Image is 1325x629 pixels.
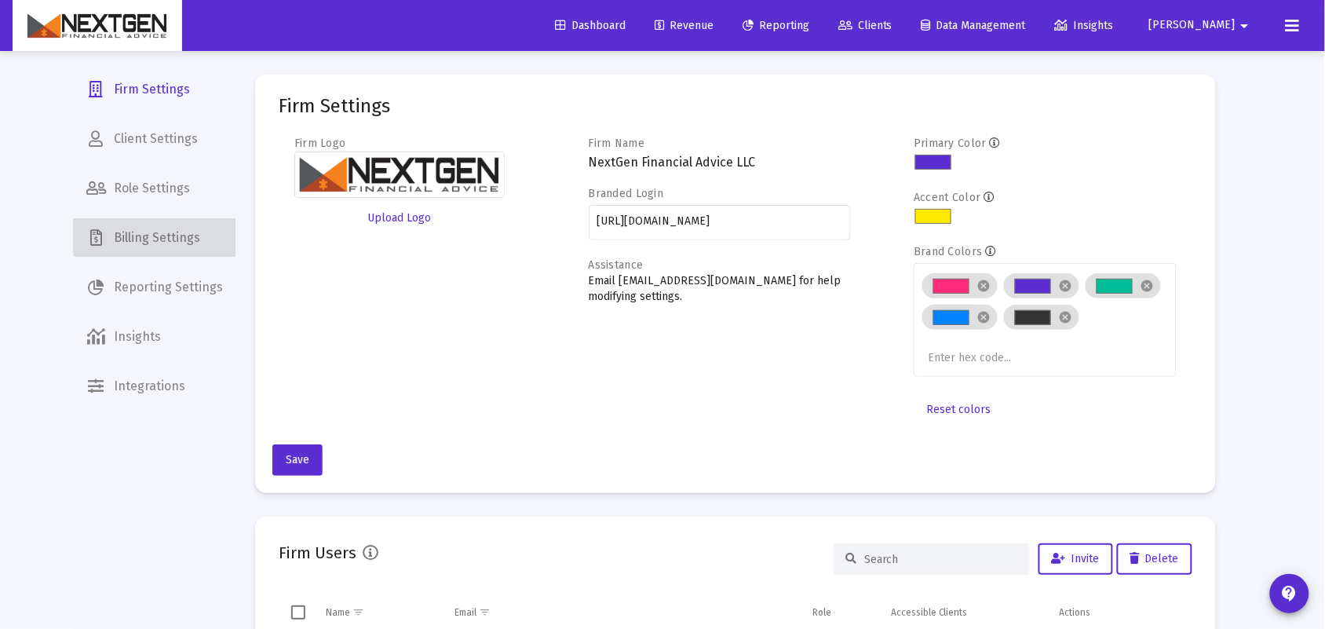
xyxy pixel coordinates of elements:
[74,219,235,257] a: Billing Settings
[891,606,968,619] div: Accessible Clients
[291,605,305,620] div: Select all
[279,540,356,565] h2: Firm Users
[480,606,491,618] span: Show filter options for column 'Email'
[74,71,235,108] a: Firm Settings
[74,170,235,207] a: Role Settings
[922,19,1026,32] span: Data Management
[286,453,309,466] span: Save
[555,19,626,32] span: Dashboard
[74,269,235,306] a: Reporting Settings
[6,59,903,96] span: I review all of your accounts at a minimum on a quarterly basis to ensure the account aligns with...
[6,35,176,47] span: INVESTMENT ACCOUNT REVIEW:
[1060,606,1091,619] div: Actions
[642,10,726,42] a: Revenue
[655,19,714,32] span: Revenue
[589,273,852,305] p: Email [EMAIL_ADDRESS][DOMAIN_NAME] for help modifying settings.
[294,152,505,198] img: Firm logo
[864,553,1018,566] input: Search
[1236,10,1254,42] mat-icon: arrow_drop_down
[977,310,991,324] mat-icon: cancel
[1141,279,1155,293] mat-icon: cancel
[589,152,852,174] h3: NextGen Financial Advice LLC
[730,10,822,42] a: Reporting
[1149,19,1236,32] span: [PERSON_NAME]
[1052,552,1100,565] span: Invite
[294,137,346,150] label: Firm Logo
[346,12,568,24] span: NextGen Financial Advice Report Disclosure
[1130,552,1179,565] span: Delete
[909,10,1038,42] a: Data Management
[272,444,323,476] button: Save
[352,606,364,618] span: Show filter options for column 'Name'
[977,279,991,293] mat-icon: cancel
[6,155,904,192] span: I provide benchmark performance on the client portal and on quarterly performance reports. The be...
[24,10,170,42] img: Dashboard
[914,137,987,150] label: Primary Color
[1130,9,1273,41] button: [PERSON_NAME]
[326,606,350,619] div: Name
[74,318,235,356] a: Insights
[455,606,477,619] div: Email
[279,98,390,114] mat-card-title: Firm Settings
[74,120,235,158] a: Client Settings
[929,352,1046,364] input: Enter hex code...
[74,368,235,405] a: Integrations
[826,10,905,42] a: Clients
[294,203,505,234] button: Upload Logo
[914,245,982,258] label: Brand Colors
[914,191,980,204] label: Accent Color
[1059,279,1073,293] mat-icon: cancel
[926,403,991,416] span: Reset colors
[1059,310,1073,324] mat-icon: cancel
[1280,584,1299,603] mat-icon: contact_support
[1055,19,1114,32] span: Insights
[589,187,664,200] label: Branded Login
[838,19,892,32] span: Clients
[813,606,832,619] div: Role
[589,258,644,272] label: Assistance
[1038,543,1113,575] button: Invite
[542,10,638,42] a: Dashboard
[6,131,86,143] span: BENCHMARKS:
[922,270,1169,368] mat-chip-list: Brand colors
[367,211,431,225] span: Upload Logo
[589,137,645,150] label: Firm Name
[743,19,809,32] span: Reporting
[1042,10,1126,42] a: Insights
[914,394,1003,426] button: Reset colors
[1117,543,1192,575] button: Delete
